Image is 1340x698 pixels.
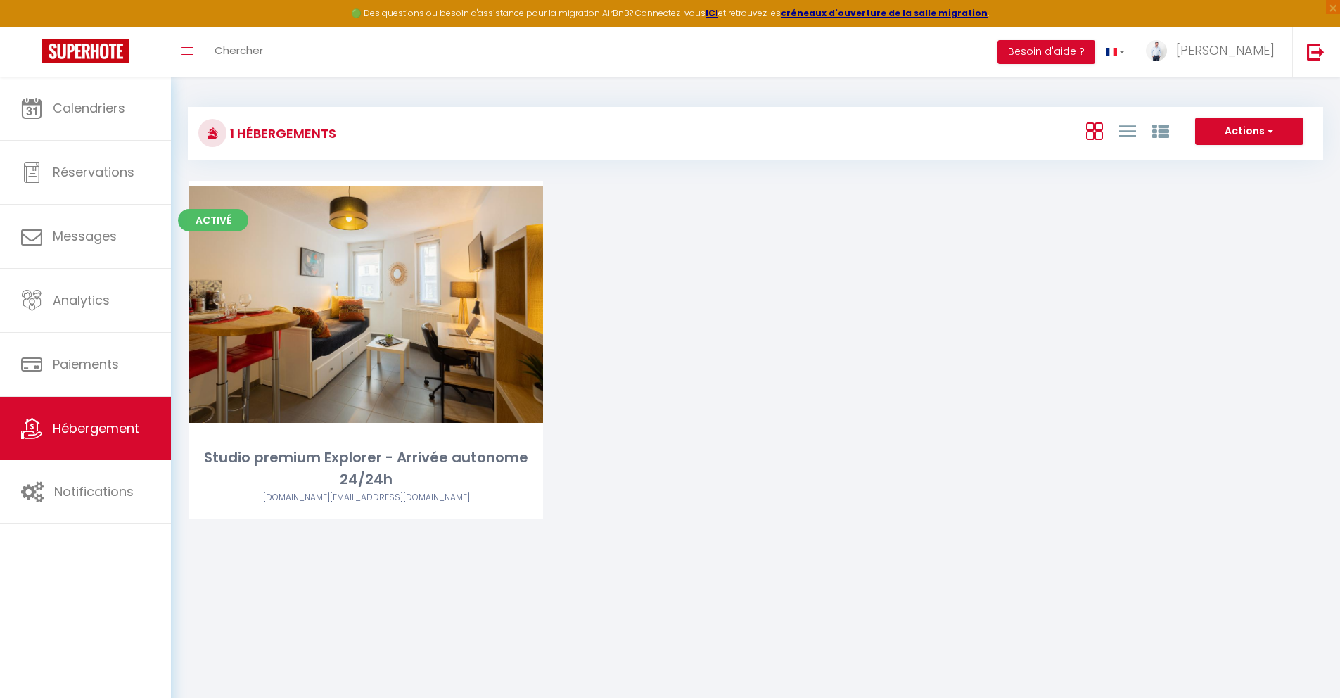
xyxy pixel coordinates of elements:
button: Actions [1195,118,1303,146]
img: Super Booking [42,39,129,63]
a: créneaux d'ouverture de la salle migration [781,7,988,19]
span: Paiements [53,355,119,373]
a: ... [PERSON_NAME] [1135,27,1292,77]
span: Analytics [53,291,110,309]
img: ... [1146,40,1167,62]
div: Studio premium Explorer - Arrivée autonome 24/24h [189,447,543,491]
span: Chercher [215,43,263,58]
a: ICI [706,7,718,19]
a: Chercher [204,27,274,77]
span: Notifications [54,483,134,500]
img: logout [1307,43,1325,61]
span: Messages [53,227,117,245]
a: Vue par Groupe [1152,119,1169,142]
span: Hébergement [53,419,139,437]
h3: 1 Hébergements [226,118,336,149]
span: Calendriers [53,99,125,117]
span: Réservations [53,163,134,181]
span: Activé [178,209,248,231]
button: Besoin d'aide ? [997,40,1095,64]
div: Airbnb [189,491,543,505]
a: Vue en Box [1086,119,1103,142]
span: [PERSON_NAME] [1176,42,1275,59]
a: Vue en Liste [1119,119,1136,142]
